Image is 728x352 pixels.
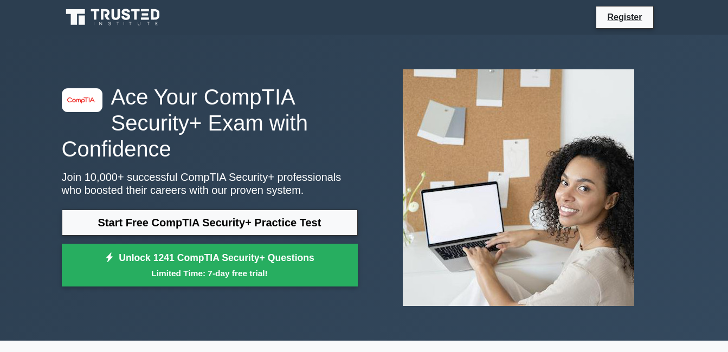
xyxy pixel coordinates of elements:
[62,171,358,197] p: Join 10,000+ successful CompTIA Security+ professionals who boosted their careers with our proven...
[601,10,648,24] a: Register
[75,267,344,279] small: Limited Time: 7-day free trial!
[62,84,358,162] h1: Ace Your CompTIA Security+ Exam with Confidence
[62,244,358,287] a: Unlock 1241 CompTIA Security+ QuestionsLimited Time: 7-day free trial!
[62,210,358,236] a: Start Free CompTIA Security+ Practice Test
